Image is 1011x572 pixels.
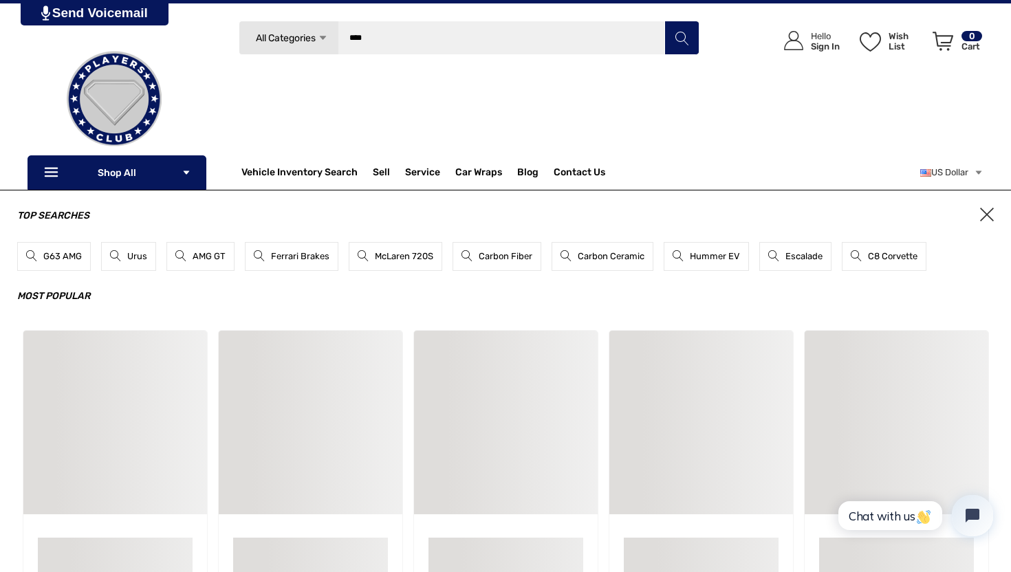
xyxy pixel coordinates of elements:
svg: Icon Arrow Down [182,168,191,177]
svg: Review Your Cart [933,32,953,51]
a: Sample Card Title [38,538,193,557]
a: Sample Card Title [428,538,583,557]
p: Sign In [811,41,840,52]
a: Sample Card Title [233,538,388,557]
span: Sell [373,166,390,181]
a: Carbon Fiber [453,242,541,271]
p: Cart [961,41,982,52]
a: Contact Us [554,166,605,181]
a: Sell [373,159,405,186]
a: G63 AMG [17,242,91,271]
span: All Categories [256,32,316,44]
svg: Icon User Account [784,31,803,50]
a: Sample Card Title [819,538,974,557]
a: Sample Card [414,331,598,514]
svg: Icon Line [43,165,63,181]
a: Carbon Ceramic [552,242,653,271]
a: Sample Card Title [624,538,779,557]
p: 0 [961,31,982,41]
a: AMG GT [166,242,235,271]
a: C8 Corvette [842,242,926,271]
a: Urus [101,242,156,271]
h3: Top Searches [17,208,994,224]
a: Ferrari Brakes [245,242,338,271]
svg: Icon Arrow Down [318,33,328,43]
p: Shop All [28,155,206,190]
iframe: Tidio Chat [823,483,1005,548]
a: Vehicle Inventory Search [241,166,358,181]
span: × [980,208,994,221]
img: Players Club | Cars For Sale [45,30,183,168]
a: All Categories Icon Arrow Down Icon Arrow Up [239,21,338,55]
a: Cart with 0 items [926,17,983,71]
a: Car Wraps [455,159,517,186]
p: Wish List [889,31,925,52]
p: Hello [811,31,840,41]
span: Car Wraps [455,166,502,181]
button: Search [664,21,699,55]
a: USD [920,159,983,186]
a: Sample Card [805,331,988,514]
a: Service [405,166,440,181]
a: Sample Card [609,331,793,514]
a: Escalade [759,242,831,271]
a: Wish List Wish List [854,17,926,65]
a: Hummer EV [664,242,749,271]
a: Sample Card [23,331,207,514]
h3: Most Popular [17,288,994,305]
a: Blog [517,166,539,181]
img: PjwhLS0gR2VuZXJhdG9yOiBHcmF2aXQuaW8gLS0+PHN2ZyB4bWxucz0iaHR0cDovL3d3dy53My5vcmcvMjAwMC9zdmciIHhtb... [41,5,50,21]
a: Sample Card [219,331,402,514]
a: McLaren 720S [349,242,442,271]
svg: Wish List [860,32,881,52]
a: Sign in [768,17,847,65]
